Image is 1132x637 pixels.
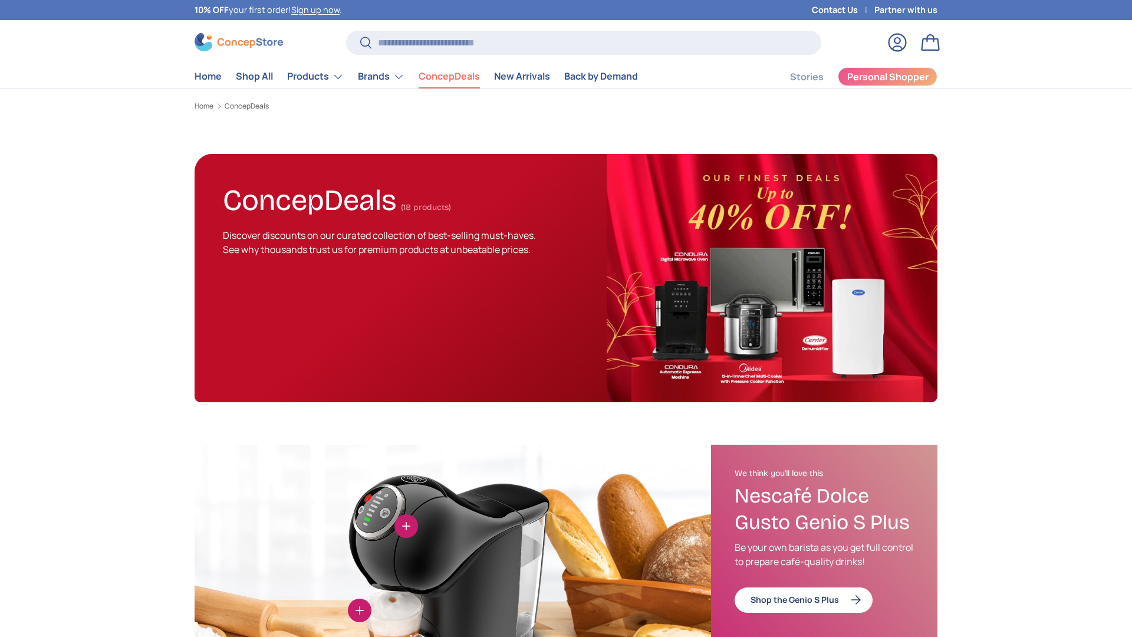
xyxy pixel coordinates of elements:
a: Back by Demand [564,65,638,88]
a: Shop All [236,65,273,88]
a: ConcepDeals [225,103,269,110]
span: Personal Shopper [847,72,929,81]
a: Home [195,65,222,88]
a: Home [195,103,213,110]
a: Partner with us [874,4,937,17]
span: Discover discounts on our curated collection of best-selling must-haves. See why thousands trust ... [223,229,536,256]
nav: Primary [195,65,638,88]
h3: Nescafé Dolce Gusto Genio S Plus [735,483,914,536]
img: ConcepStore [195,33,283,51]
summary: Brands [351,65,412,88]
span: (18 products) [401,202,451,212]
nav: Secondary [762,65,937,88]
strong: 10% OFF [195,4,229,15]
h2: We think you'll love this [735,468,914,479]
a: ConcepDeals [419,65,480,88]
a: Sign up now [291,4,340,15]
h1: ConcepDeals [223,178,396,218]
summary: Products [280,65,351,88]
img: ConcepDeals [607,154,937,402]
nav: Breadcrumbs [195,101,937,111]
a: Products [287,65,344,88]
a: Stories [790,65,824,88]
a: New Arrivals [494,65,550,88]
a: Shop the Genio S Plus [735,587,873,613]
p: Be your own barista as you get full control to prepare café-quality drinks! [735,540,914,569]
a: Contact Us [812,4,874,17]
a: Personal Shopper [838,67,937,86]
a: Brands [358,65,404,88]
p: your first order! . [195,4,342,17]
